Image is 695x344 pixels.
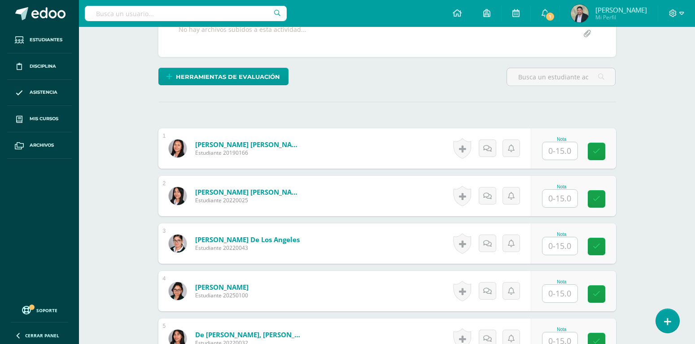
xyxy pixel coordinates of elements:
a: [PERSON_NAME] de los Angeles [195,235,300,244]
div: Nota [542,137,581,142]
a: de [PERSON_NAME], [PERSON_NAME] [195,330,303,339]
span: Mis cursos [30,115,58,122]
a: Soporte [11,304,68,316]
div: Nota [542,279,581,284]
span: [PERSON_NAME] [595,5,647,14]
span: 1 [545,12,555,22]
input: Busca un estudiante aquí... [507,68,615,86]
div: Nota [542,327,581,332]
img: 435ba955b31cf83ceb8a286247ab7937.png [169,282,187,300]
img: 37e715dc780e7ced167423534eef5a43.png [169,235,187,253]
div: No hay archivos subidos a esta actividad... [179,25,306,43]
a: [PERSON_NAME] [195,283,249,292]
span: Estudiantes [30,36,62,44]
input: Busca un usuario... [85,6,287,21]
span: Archivos [30,142,54,149]
img: f4cc5d379866ddd18dd0ad9a2971d4df.png [169,187,187,205]
span: Herramientas de evaluación [176,69,280,85]
input: 0-15.0 [542,237,577,255]
a: Herramientas de evaluación [158,68,288,85]
img: 3b8c09b56ccece02b1d2c9a3ab53567b.png [169,139,187,157]
span: Estudiante 20220043 [195,244,300,252]
span: Estudiante 20250100 [195,292,249,299]
span: Estudiante 20190166 [195,149,303,157]
div: Nota [542,184,581,189]
a: Disciplina [7,53,72,80]
a: [PERSON_NAME] [PERSON_NAME] [195,140,303,149]
span: Soporte [36,307,57,314]
span: Disciplina [30,63,56,70]
span: Cerrar panel [25,332,59,339]
img: 862ebec09c65d52a2154c0d9c114d5f0.png [571,4,589,22]
a: Asistencia [7,80,72,106]
a: [PERSON_NAME] [PERSON_NAME] [195,187,303,196]
div: Nota [542,232,581,237]
input: 0-15.0 [542,142,577,160]
a: Estudiantes [7,27,72,53]
a: Mis cursos [7,106,72,132]
span: Estudiante 20220025 [195,196,303,204]
a: Archivos [7,132,72,159]
input: 0-15.0 [542,190,577,207]
input: 0-15.0 [542,285,577,302]
span: Mi Perfil [595,13,647,21]
span: Asistencia [30,89,57,96]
